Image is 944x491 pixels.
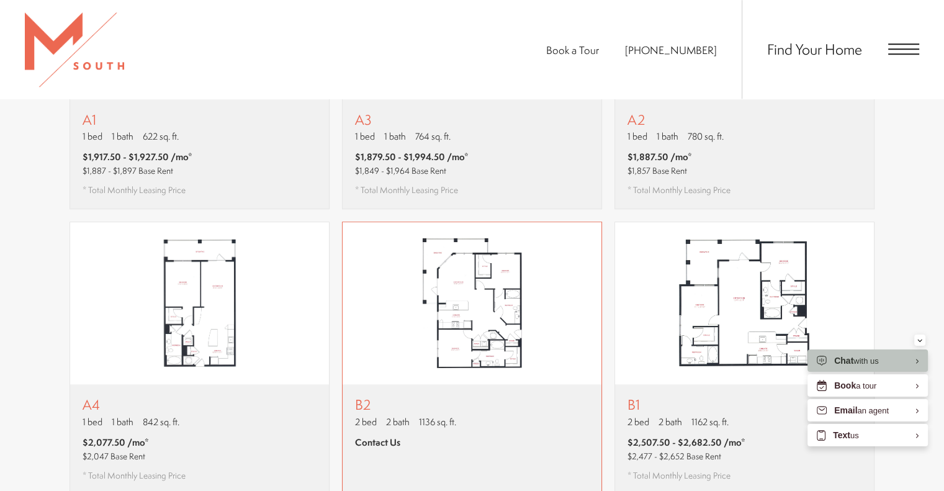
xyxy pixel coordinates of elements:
span: $2,077.50 /mo* [83,436,149,449]
span: * Total Monthly Leasing Price [83,184,186,196]
span: 2 bath [659,415,682,428]
span: 1 bed [83,415,102,428]
span: * Total Monthly Leasing Price [627,469,730,482]
span: * Total Monthly Leasing Price [83,469,186,482]
span: $2,477 - $2,652 Base Rent [627,450,721,462]
span: 1 bath [112,415,133,428]
span: [PHONE_NUMBER] [625,43,717,57]
span: 2 bed [355,415,377,428]
span: $1,917.50 - $1,927.50 /mo* [83,150,192,163]
a: Call Us at 813-570-8014 [625,43,717,57]
span: 1 bath [112,130,133,143]
span: 764 sq. ft. [415,130,451,143]
span: * Total Monthly Leasing Price [627,184,730,196]
button: Open Menu [888,43,919,55]
span: 1136 sq. ft. [419,415,456,428]
span: $1,879.50 - $1,994.50 /mo* [355,150,469,163]
span: 2 bed [627,415,649,428]
span: $2,507.50 - $2,682.50 /mo* [627,436,745,449]
span: $1,887.50 /mo* [627,150,692,163]
span: 622 sq. ft. [143,130,179,143]
span: Contact Us [355,436,400,449]
a: Find Your Home [767,39,862,59]
span: 1162 sq. ft. [691,415,729,428]
img: B2 - 2 bedroom floor plan layout with 2 bathrooms and 1136 square feet [343,222,601,385]
span: $1,849 - $1,964 Base Rent [355,164,446,176]
span: $1,887 - $1,897 Base Rent [83,164,173,176]
span: 1 bed [83,130,102,143]
img: B1 - 2 bedroom floor plan layout with 2 bathrooms and 1162 square feet [615,222,874,385]
span: 1 bed [355,130,375,143]
span: 842 sq. ft. [143,415,179,428]
p: A2 [627,112,730,127]
span: $1,857 Base Rent [627,164,687,176]
span: $2,047 Base Rent [83,450,145,462]
span: 1 bed [627,130,647,143]
p: A3 [355,112,469,127]
span: 1 bath [657,130,678,143]
p: A4 [83,397,186,412]
span: * Total Monthly Leasing Price [355,184,458,196]
img: MSouth [25,12,124,87]
p: A1 [83,112,192,127]
span: 780 sq. ft. [688,130,724,143]
a: Book a Tour [546,43,599,57]
img: A4 - 1 bedroom floor plan layout with 1 bathroom and 842 square feet [70,222,329,385]
p: B1 [627,397,745,412]
span: 1 bath [384,130,406,143]
span: 2 bath [386,415,410,428]
p: B2 [355,397,456,412]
